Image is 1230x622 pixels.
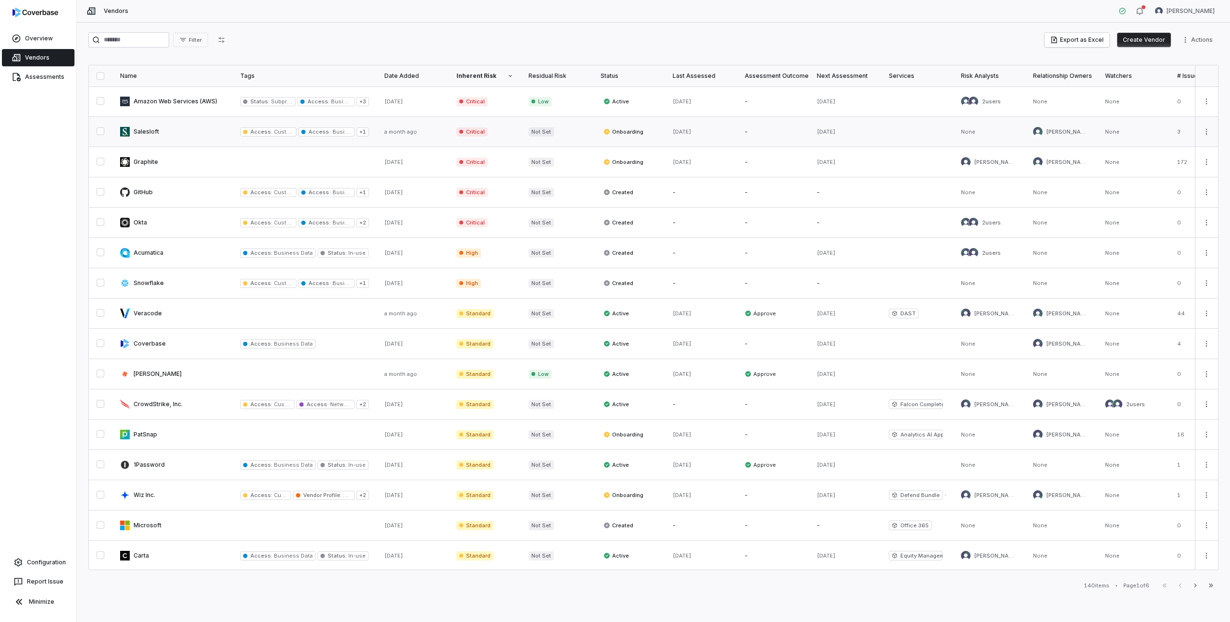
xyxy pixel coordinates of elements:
img: Mike Lewis avatar [961,97,971,106]
span: [DATE] [673,98,691,105]
span: Equity Management [889,551,943,560]
span: Onboarding [603,491,643,499]
td: - [737,329,809,359]
img: logo-D7KZi-bG.svg [12,8,58,17]
span: Status : [250,98,270,105]
img: Mike Lewis avatar [961,309,971,318]
span: [PERSON_NAME] [1046,431,1090,438]
span: [DATE] [384,280,403,286]
td: - [737,541,809,571]
span: Standard [456,339,493,348]
img: Mike Phillips avatar [1105,399,1115,409]
a: Assessments [2,68,74,86]
img: Jake Schroeder avatar [1033,399,1043,409]
span: [DATE] [384,249,403,256]
button: More actions [1199,458,1214,472]
span: High [456,249,481,258]
span: 2 users [982,219,1001,226]
span: Defend Bundle [889,490,943,500]
td: - [737,177,809,208]
img: Mike Phillips avatar [969,248,978,258]
span: DAST [889,309,919,318]
span: Created [603,249,633,257]
span: + 4 services [945,492,946,499]
span: + 2 [357,400,369,409]
td: - [665,268,737,299]
span: Standard [456,521,493,530]
span: Not Set [529,279,554,288]
span: Not Set [529,249,554,258]
button: Mike Lewis avatar[PERSON_NAME] [1149,4,1220,18]
td: - [737,420,809,450]
span: Business Data [272,249,312,256]
span: [DATE] [817,431,836,438]
span: [PERSON_NAME] [1046,310,1090,317]
span: Active [603,98,629,105]
span: Subprocessor [342,492,382,498]
span: Access : [250,128,272,135]
a: Configuration [4,554,73,571]
span: High [456,279,481,288]
td: - [737,389,809,420]
div: • [1115,582,1118,589]
img: Jason Nixon avatar [1033,430,1043,439]
span: Active [603,552,629,560]
span: [DATE] [817,128,836,135]
span: [DATE] [817,492,836,498]
span: [PERSON_NAME] [1167,7,1215,15]
span: [DATE] [673,340,691,347]
div: Residual Risk [529,72,585,80]
img: Jake Schroeder avatar [1033,490,1043,500]
img: Mike Phillips avatar [961,399,971,409]
span: Standard [456,460,493,470]
div: Next Assessment [817,72,873,80]
img: Sam Bowley avatar [1033,127,1043,137]
span: Vendors [104,7,128,15]
span: Onboarding [603,431,643,438]
span: [DATE] [817,249,836,256]
span: [PERSON_NAME] [1046,128,1090,136]
span: Not Set [529,309,554,318]
span: Standard [456,370,493,379]
span: [DATE] [384,552,403,559]
span: [DATE] [673,371,691,377]
span: 2 users [982,249,1001,256]
span: Low [529,370,552,379]
button: More actions [1199,276,1214,290]
button: More actions [1199,397,1214,411]
span: [DATE] [384,492,403,498]
span: [DATE] [673,431,691,438]
span: a month ago [384,371,417,377]
img: Mike Lewis avatar [1113,399,1122,409]
span: Business Data [331,189,371,196]
img: Brandon Riding avatar [1033,309,1043,318]
span: Access : [308,128,331,135]
span: Standard [456,400,493,409]
span: Active [603,370,629,378]
button: More actions [1199,155,1214,169]
button: Filter [173,33,208,47]
span: 2 users [982,98,1001,105]
a: Vendors [2,49,74,66]
span: [DATE] [384,219,403,226]
span: Created [603,219,633,226]
span: Active [603,340,629,348]
span: [DATE] [673,128,691,135]
span: + 1 [357,188,369,197]
img: Mike Phillips avatar [961,490,971,500]
td: - [809,177,881,208]
img: Mike Lewis avatar [961,248,971,258]
button: More actions [1199,215,1214,230]
span: Not Set [529,218,554,227]
span: Standard [456,309,493,318]
div: Services [889,72,946,80]
td: - [737,117,809,147]
span: Not Set [529,521,554,530]
span: [DATE] [673,310,691,317]
span: [DATE] [384,461,403,468]
button: More actions [1199,94,1214,109]
span: Business Data [331,219,371,226]
span: Customer Data [272,219,313,226]
div: Assessment Outcome [745,72,801,80]
span: Customer Data [272,128,313,135]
